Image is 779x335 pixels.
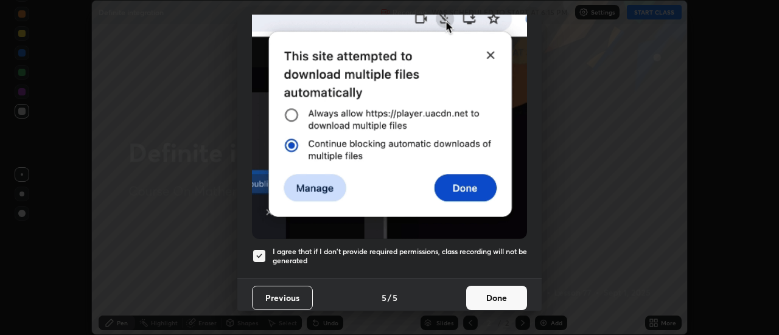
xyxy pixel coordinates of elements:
h4: 5 [393,291,397,304]
h4: / [388,291,391,304]
button: Previous [252,286,313,310]
button: Done [466,286,527,310]
h5: I agree that if I don't provide required permissions, class recording will not be generated [273,247,527,266]
h4: 5 [382,291,386,304]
